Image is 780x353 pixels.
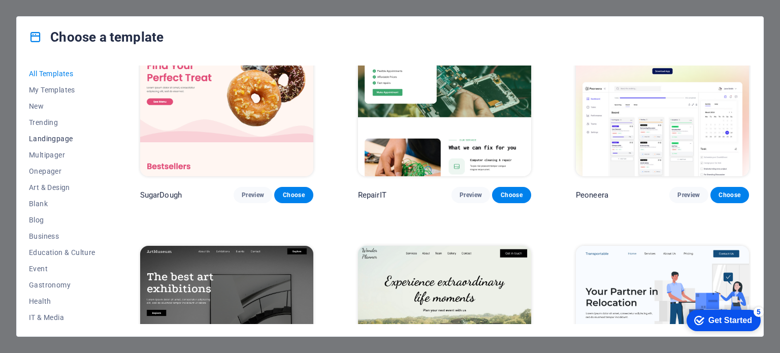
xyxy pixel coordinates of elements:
span: Preview [242,191,264,199]
span: Choose [719,191,741,199]
span: Blog [29,216,95,224]
span: Art & Design [29,183,95,191]
button: Art & Design [29,179,95,196]
button: Landingpage [29,131,95,147]
button: IT & Media [29,309,95,326]
button: All Templates [29,66,95,82]
button: Choose [274,187,313,203]
button: Gastronomy [29,277,95,293]
span: My Templates [29,86,95,94]
span: Preview [460,191,482,199]
img: Peoneera [576,17,749,176]
button: Health [29,293,95,309]
span: Multipager [29,151,95,159]
button: Preview [234,187,272,203]
span: Trending [29,118,95,126]
span: Choose [282,191,305,199]
button: Event [29,261,95,277]
span: Landingpage [29,135,95,143]
button: Education & Culture [29,244,95,261]
div: Get Started [30,11,74,20]
span: Onepager [29,167,95,175]
span: Event [29,265,95,273]
button: Choose [492,187,531,203]
button: Blog [29,212,95,228]
span: Blank [29,200,95,208]
span: New [29,102,95,110]
h4: Choose a template [29,29,164,45]
span: Business [29,232,95,240]
img: RepairIT [358,17,531,176]
button: Blank [29,196,95,212]
button: Preview [669,187,708,203]
span: All Templates [29,70,95,78]
button: My Templates [29,82,95,98]
p: Peoneera [576,190,608,200]
p: RepairIT [358,190,386,200]
div: Get Started 5 items remaining, 0% complete [8,5,82,26]
span: Preview [677,191,700,199]
button: Multipager [29,147,95,163]
button: New [29,98,95,114]
img: SugarDough [140,17,313,176]
span: IT & Media [29,313,95,322]
span: Health [29,297,95,305]
p: SugarDough [140,190,182,200]
button: Onepager [29,163,95,179]
span: Choose [500,191,523,199]
button: Choose [710,187,749,203]
div: 5 [75,2,85,12]
span: Gastronomy [29,281,95,289]
button: Business [29,228,95,244]
span: Education & Culture [29,248,95,256]
button: Preview [451,187,490,203]
button: Trending [29,114,95,131]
